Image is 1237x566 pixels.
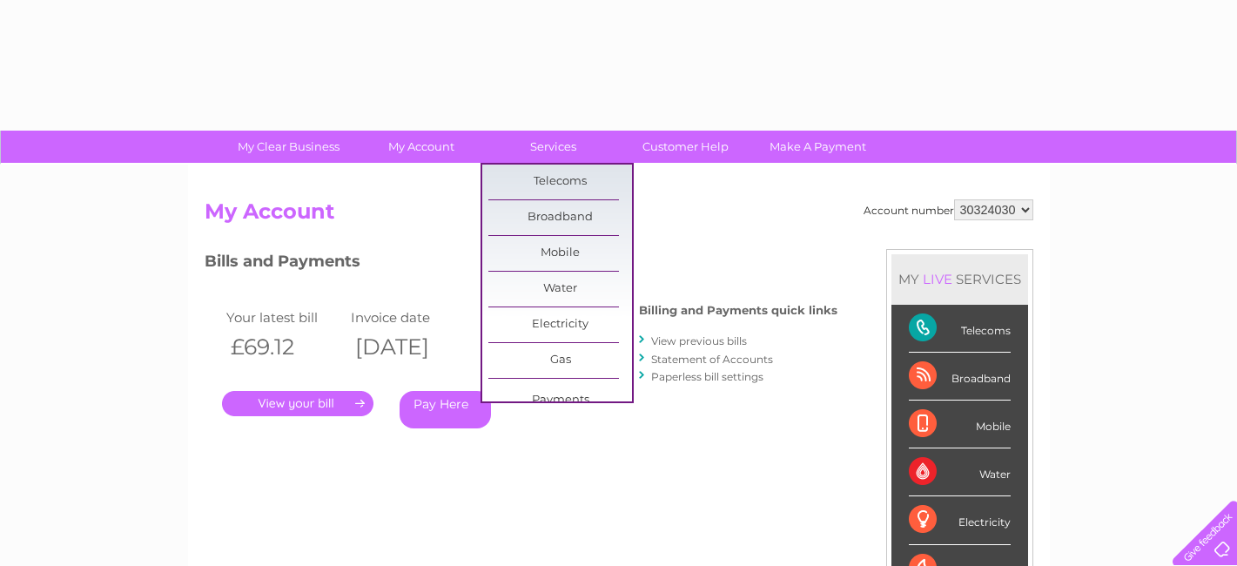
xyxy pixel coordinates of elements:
a: Services [481,131,625,163]
div: Broadband [909,353,1011,401]
a: Customer Help [614,131,757,163]
a: Payments [488,383,632,418]
a: Paperless bill settings [651,370,763,383]
a: . [222,391,373,416]
a: View previous bills [651,334,747,347]
a: Telecoms [488,165,632,199]
h2: My Account [205,199,1033,232]
a: My Clear Business [217,131,360,163]
th: £69.12 [222,329,347,365]
a: Pay Here [400,391,491,428]
a: Make A Payment [746,131,890,163]
div: Telecoms [909,305,1011,353]
div: Water [909,448,1011,496]
a: Mobile [488,236,632,271]
a: Water [488,272,632,307]
a: Gas [488,343,632,378]
th: [DATE] [346,329,472,365]
div: MY SERVICES [891,254,1028,304]
div: Account number [864,199,1033,220]
div: Electricity [909,496,1011,544]
a: Electricity [488,307,632,342]
div: Mobile [909,401,1011,448]
h3: Bills and Payments [205,249,837,280]
a: Statement of Accounts [651,353,773,366]
td: Invoice date [346,306,472,329]
td: Your latest bill [222,306,347,329]
a: Broadband [488,200,632,235]
a: My Account [349,131,493,163]
div: LIVE [919,271,956,287]
h4: Billing and Payments quick links [639,304,837,317]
